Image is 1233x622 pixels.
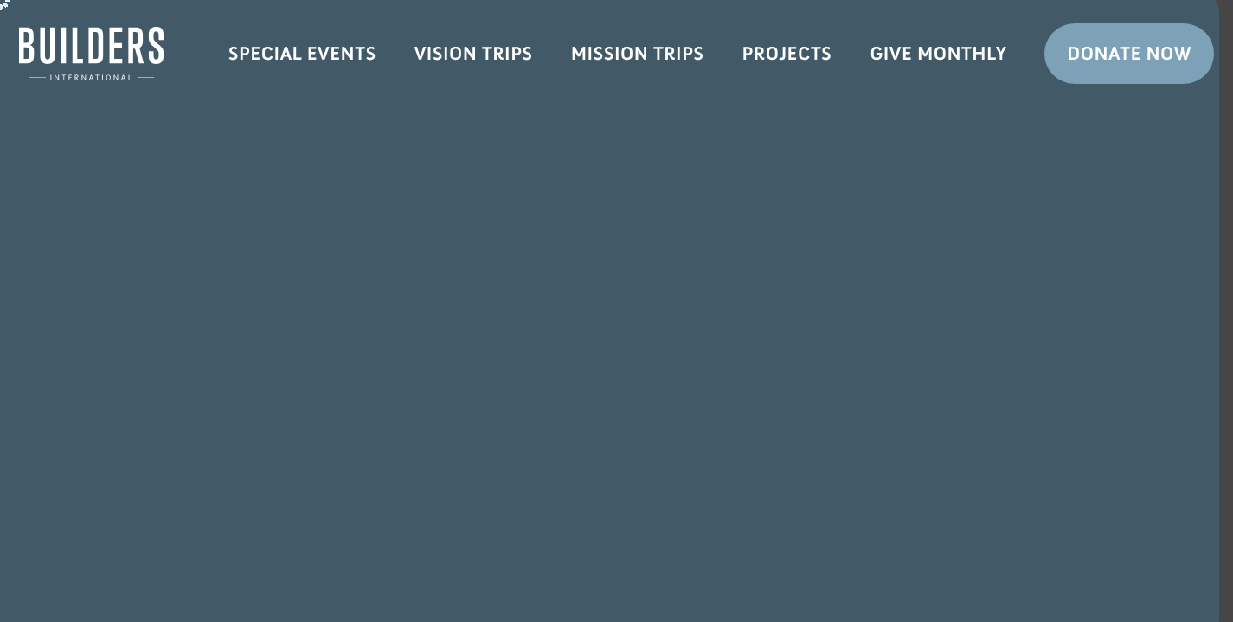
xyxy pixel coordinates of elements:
a: Vision Trips [395,29,552,79]
a: Donate Now [1044,23,1214,84]
a: Mission Trips [552,29,723,79]
img: Builders International [19,27,164,80]
a: Special Events [209,29,395,79]
a: Projects [723,29,851,79]
a: Give Monthly [851,29,1025,79]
